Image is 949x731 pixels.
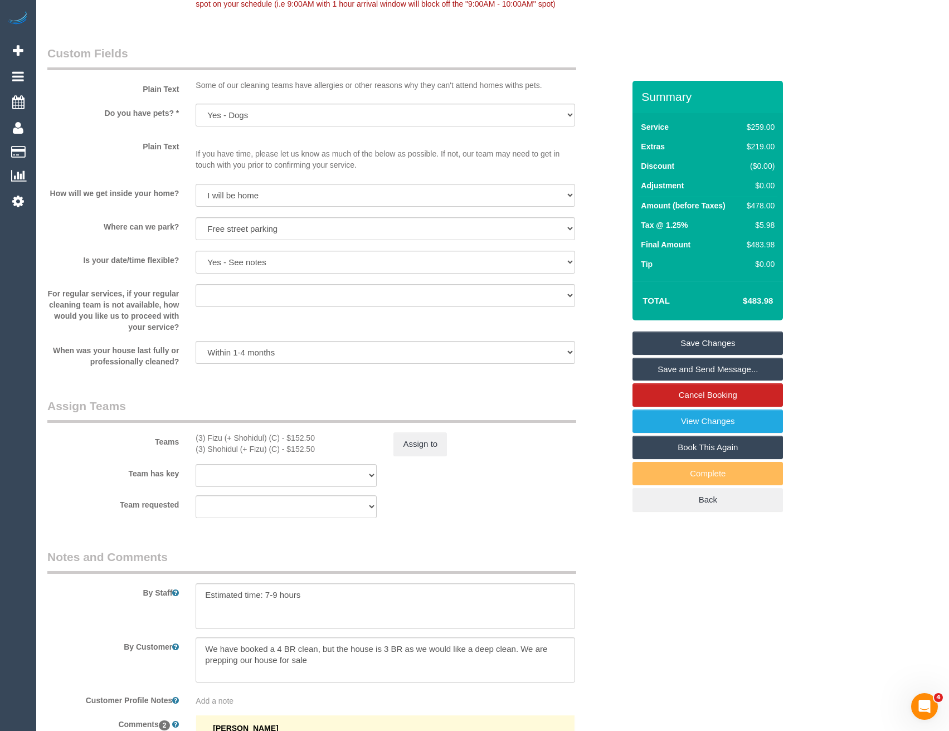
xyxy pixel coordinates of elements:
[643,296,670,305] strong: Total
[196,696,233,705] span: Add a note
[39,137,187,152] label: Plain Text
[39,495,187,510] label: Team requested
[641,239,690,250] label: Final Amount
[641,160,674,172] label: Discount
[641,220,688,231] label: Tax @ 1.25%
[742,141,775,152] div: $219.00
[632,383,783,407] a: Cancel Booking
[39,464,187,479] label: Team has key
[39,184,187,199] label: How will we get inside your home?
[196,432,377,444] div: 1 hour x $152.50/hour
[39,80,187,95] label: Plain Text
[934,693,943,702] span: 4
[632,332,783,355] a: Save Changes
[641,180,684,191] label: Adjustment
[632,436,783,459] a: Book This Again
[641,90,777,103] h3: Summary
[709,296,773,306] h4: $483.98
[39,251,187,266] label: Is your date/time flexible?
[641,141,665,152] label: Extras
[39,432,187,447] label: Teams
[39,583,187,598] label: By Staff
[196,80,575,91] p: Some of our cleaning teams have allergies or other reasons why they can't attend homes withs pets.
[47,45,576,70] legend: Custom Fields
[632,358,783,381] a: Save and Send Message...
[742,220,775,231] div: $5.98
[159,720,171,730] span: 2
[632,410,783,433] a: View Changes
[641,259,653,270] label: Tip
[742,180,775,191] div: $0.00
[39,691,187,706] label: Customer Profile Notes
[39,217,187,232] label: Where can we park?
[39,284,187,333] label: For regular services, if your regular cleaning team is not available, how would you like us to pr...
[196,137,575,170] p: If you have time, please let us know as much of the below as possible. If not, our team may need ...
[196,444,377,455] div: 1 hour x $152.50/hour
[742,259,775,270] div: $0.00
[47,549,576,574] legend: Notes and Comments
[39,637,187,652] label: By Customer
[742,239,775,250] div: $483.98
[742,160,775,172] div: ($0.00)
[7,11,29,27] img: Automaid Logo
[39,104,187,119] label: Do you have pets? *
[641,200,725,211] label: Amount (before Taxes)
[393,432,447,456] button: Assign to
[39,715,187,730] label: Comments
[742,200,775,211] div: $478.00
[39,341,187,367] label: When was your house last fully or professionally cleaned?
[47,398,576,423] legend: Assign Teams
[632,488,783,511] a: Back
[742,121,775,133] div: $259.00
[641,121,669,133] label: Service
[911,693,938,720] iframe: Intercom live chat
